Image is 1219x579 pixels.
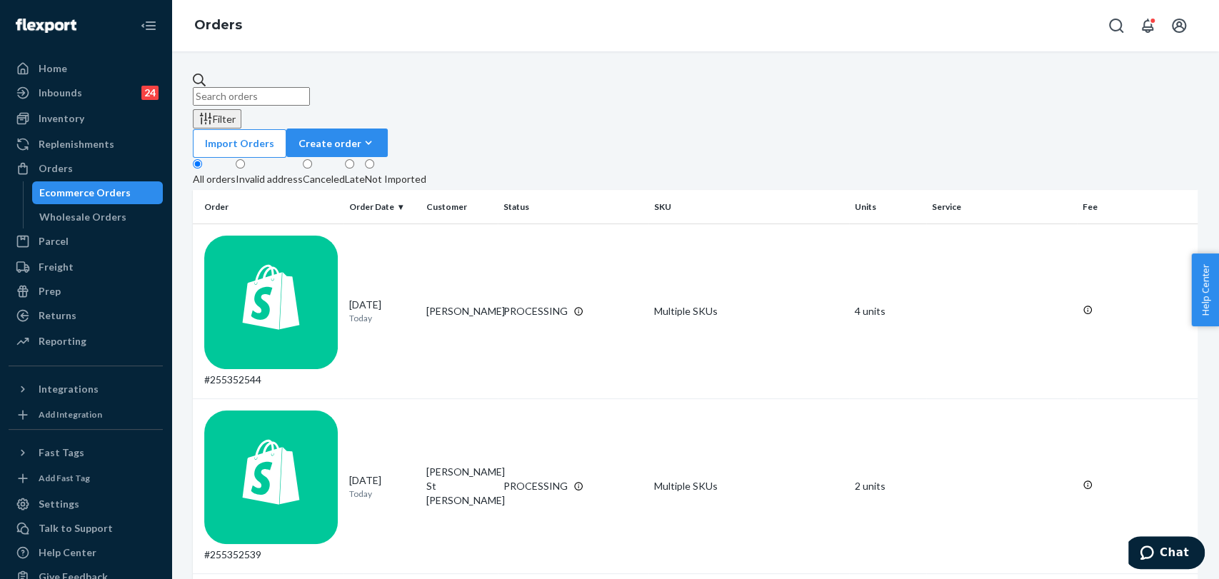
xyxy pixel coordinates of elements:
div: Inbounds [39,86,82,100]
input: Canceled [303,159,312,168]
div: PROCESSING [503,479,568,493]
div: 24 [141,86,159,100]
input: Not Imported [365,159,374,168]
img: Flexport logo [16,19,76,33]
a: Ecommerce Orders [32,181,164,204]
td: Multiple SKUs [648,224,849,399]
div: #255352544 [204,236,338,387]
div: Freight [39,260,74,274]
td: [PERSON_NAME] St [PERSON_NAME] [421,399,498,574]
button: Fast Tags [9,441,163,464]
input: All orders [193,159,202,168]
p: Today [349,312,415,324]
th: Fee [1077,190,1198,224]
a: Home [9,57,163,80]
button: Import Orders [193,129,286,158]
div: Settings [39,497,79,511]
input: Late [345,159,354,168]
div: Late [345,172,365,186]
button: Close Navigation [134,11,163,40]
div: All orders [193,172,236,186]
a: Replenishments [9,133,163,156]
div: Canceled [303,172,345,186]
th: SKU [648,190,849,224]
a: Help Center [9,541,163,564]
a: Add Fast Tag [9,470,163,487]
th: Units [849,190,926,224]
a: Prep [9,280,163,303]
a: Orders [9,157,163,180]
a: Inbounds24 [9,81,163,104]
button: Open notifications [1133,11,1162,40]
div: Invalid address [236,172,303,186]
div: Create order [299,136,376,151]
a: Orders [194,17,242,33]
th: Order [193,190,343,224]
a: Returns [9,304,163,327]
div: Not Imported [365,172,426,186]
button: Open account menu [1165,11,1193,40]
iframe: Opens a widget where you can chat to one of our agents [1128,536,1205,572]
div: PROCESSING [503,304,568,318]
div: Home [39,61,67,76]
th: Status [498,190,648,224]
td: Multiple SKUs [648,399,849,574]
div: Parcel [39,234,69,248]
div: Integrations [39,382,99,396]
div: Returns [39,308,76,323]
a: Inventory [9,107,163,130]
div: Replenishments [39,137,114,151]
p: Today [349,488,415,500]
a: Wholesale Orders [32,206,164,228]
td: [PERSON_NAME] [421,224,498,399]
a: Parcel [9,230,163,253]
div: Help Center [39,545,96,560]
div: Talk to Support [39,521,113,535]
a: Freight [9,256,163,278]
div: Add Integration [39,408,102,421]
button: Open Search Box [1102,11,1130,40]
div: Filter [199,111,236,126]
div: Fast Tags [39,445,84,460]
ol: breadcrumbs [183,5,254,46]
button: Integrations [9,378,163,401]
div: Reporting [39,334,86,348]
div: Add Fast Tag [39,472,90,484]
td: 4 units [849,224,926,399]
th: Service [926,190,1077,224]
div: #255352539 [204,411,338,562]
input: Search orders [193,87,310,106]
div: Ecommerce Orders [39,186,131,200]
a: Settings [9,493,163,515]
div: [DATE] [349,473,415,500]
button: Talk to Support [9,517,163,540]
div: [DATE] [349,298,415,324]
div: Orders [39,161,73,176]
input: Invalid address [236,159,245,168]
a: Reporting [9,330,163,353]
a: Add Integration [9,406,163,423]
button: Help Center [1191,253,1219,326]
div: Wholesale Orders [39,210,126,224]
button: Create order [286,129,388,157]
td: 2 units [849,399,926,574]
button: Filter [193,109,241,129]
div: Inventory [39,111,84,126]
th: Order Date [343,190,421,224]
div: Prep [39,284,61,298]
div: Customer [426,201,492,213]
